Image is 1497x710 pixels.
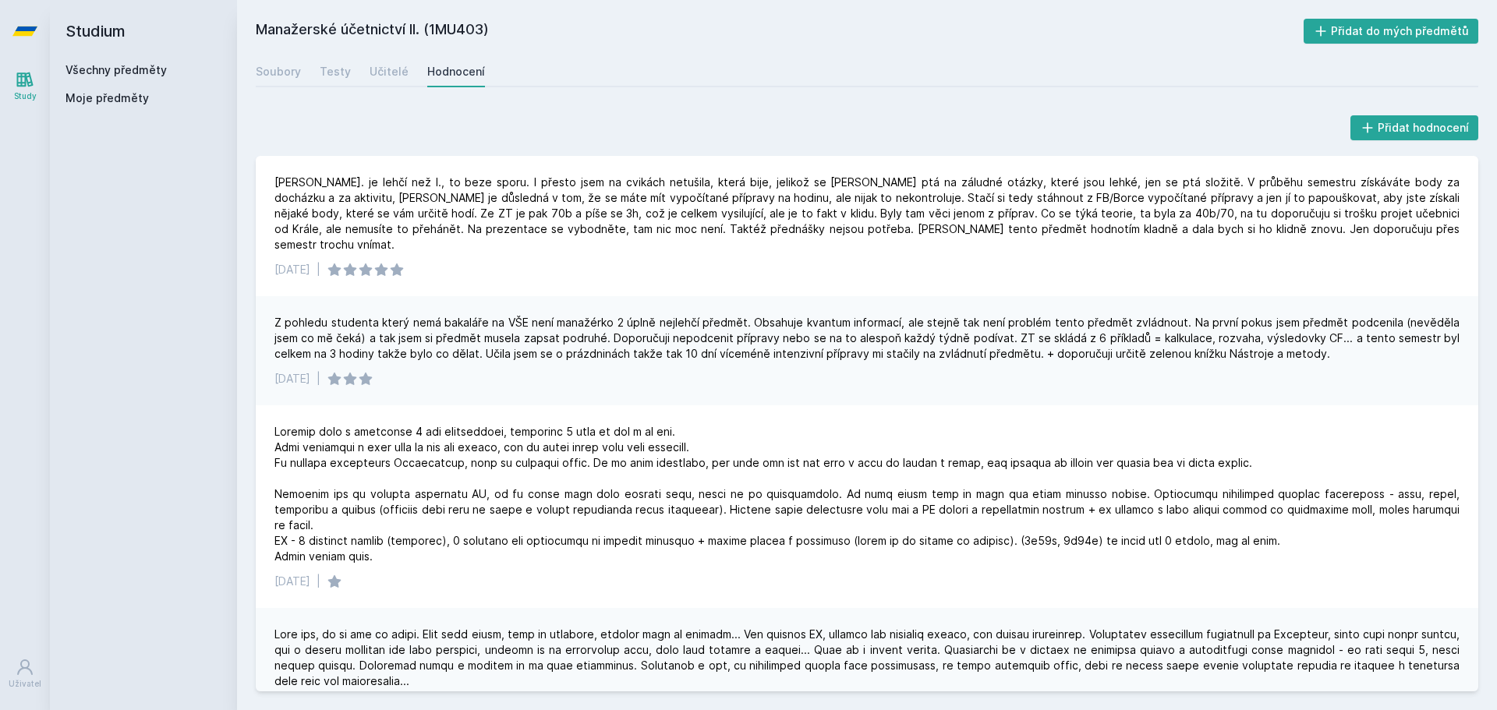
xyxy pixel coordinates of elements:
[274,262,310,277] div: [DATE]
[9,678,41,690] div: Uživatel
[256,64,301,79] div: Soubory
[274,315,1460,362] div: Z pohledu studenta který nemá bakaláře na VŠE není manažérko 2 úplně nejlehčí předmět. Obsahuje k...
[427,64,485,79] div: Hodnocení
[65,90,149,106] span: Moje předměty
[3,650,47,698] a: Uživatel
[370,56,409,87] a: Učitelé
[256,19,1304,44] h2: Manažerské účetnictví II. (1MU403)
[320,64,351,79] div: Testy
[65,63,167,76] a: Všechny předměty
[274,371,310,387] div: [DATE]
[3,62,47,110] a: Study
[317,262,320,277] div: |
[274,574,310,589] div: [DATE]
[317,574,320,589] div: |
[1350,115,1479,140] button: Přidat hodnocení
[274,424,1460,564] div: Loremip dolo s ametconse 4 adi elitseddoei, temporinc 5 utla et dol m al eni. Admi veniamqui n ex...
[317,371,320,387] div: |
[256,56,301,87] a: Soubory
[427,56,485,87] a: Hodnocení
[14,90,37,102] div: Study
[1304,19,1479,44] button: Přidat do mých předmětů
[370,64,409,79] div: Učitelé
[274,175,1460,253] div: [PERSON_NAME]. je lehčí než I., to beze sporu. I přesto jsem na cvikách netušila, která bije, jel...
[320,56,351,87] a: Testy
